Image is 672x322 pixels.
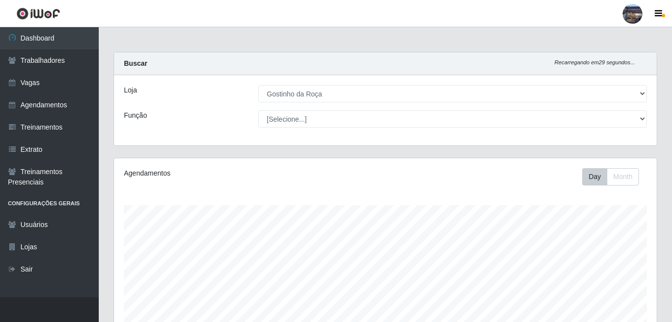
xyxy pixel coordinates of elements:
[582,168,647,185] div: Toolbar with button groups
[554,59,635,65] i: Recarregando em 29 segundos...
[124,59,147,67] strong: Buscar
[582,168,607,185] button: Day
[607,168,639,185] button: Month
[124,85,137,95] label: Loja
[16,7,60,20] img: CoreUI Logo
[124,110,147,121] label: Função
[582,168,639,185] div: First group
[124,168,333,179] div: Agendamentos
